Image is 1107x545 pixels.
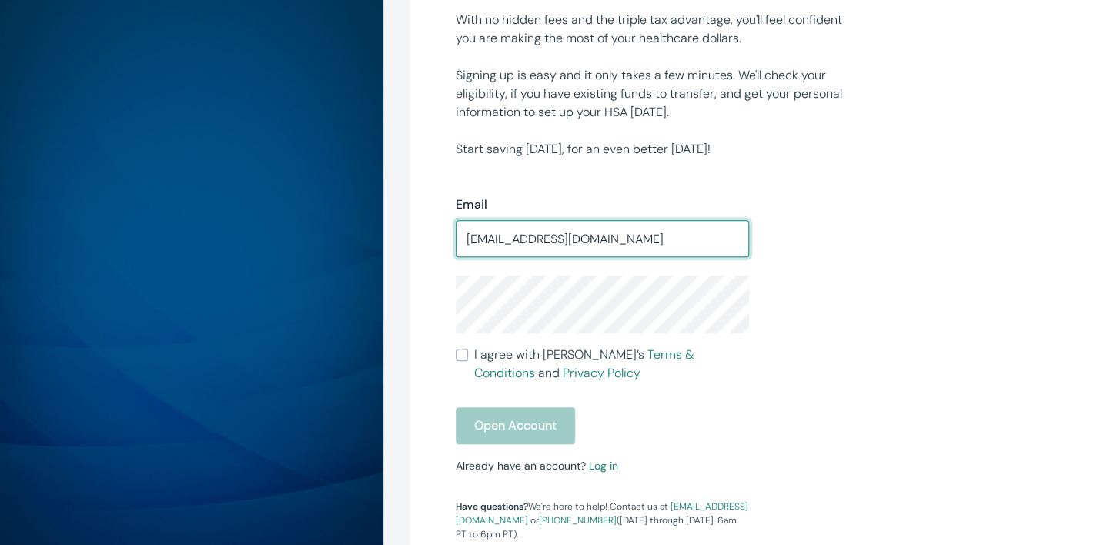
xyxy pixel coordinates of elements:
label: Email [456,196,487,214]
p: We're here to help! Contact us at or ([DATE] through [DATE], 6am PT to 6pm PT). [456,500,749,541]
a: [PHONE_NUMBER] [539,514,617,527]
p: Start saving [DATE], for an even better [DATE]! [456,140,853,159]
small: Already have an account? [456,459,618,473]
p: With no hidden fees and the triple tax advantage, you'll feel confident you are making the most o... [456,11,853,48]
a: Privacy Policy [563,365,640,381]
p: Signing up is easy and it only takes a few minutes. We'll check your eligibility, if you have exi... [456,66,853,122]
span: I agree with [PERSON_NAME]’s and [474,346,749,383]
a: Log in [589,459,618,473]
strong: Have questions? [456,500,528,513]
